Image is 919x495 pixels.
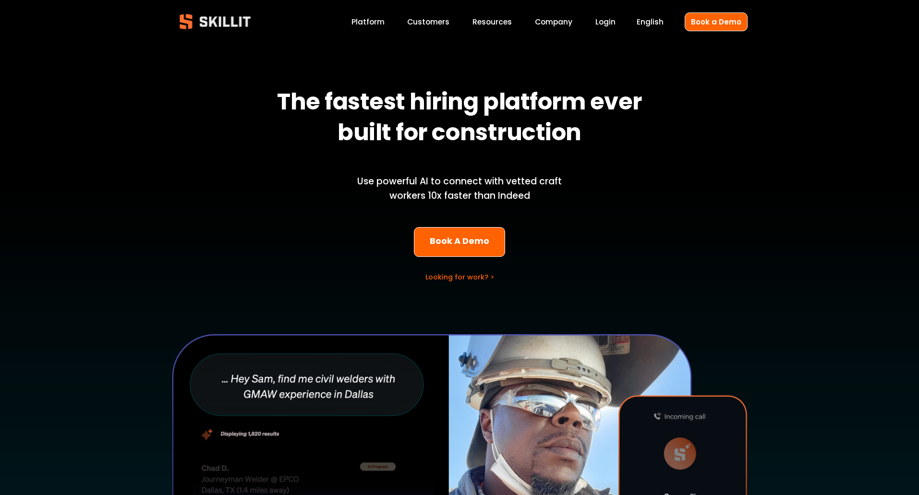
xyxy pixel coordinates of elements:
[407,15,449,28] a: Customers
[595,15,616,28] a: Login
[277,84,646,154] strong: The fastest hiring platform ever built for construction
[637,16,664,27] span: English
[685,12,748,31] a: Book a Demo
[637,15,664,28] div: language picker
[414,227,506,257] a: Book A Demo
[535,15,572,28] a: Company
[351,15,385,28] a: Platform
[171,7,259,36] img: Skillit
[472,15,512,28] a: folder dropdown
[425,272,494,282] a: Looking for work? >
[341,174,578,204] p: Use powerful AI to connect with vetted craft workers 10x faster than Indeed
[472,16,512,27] span: Resources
